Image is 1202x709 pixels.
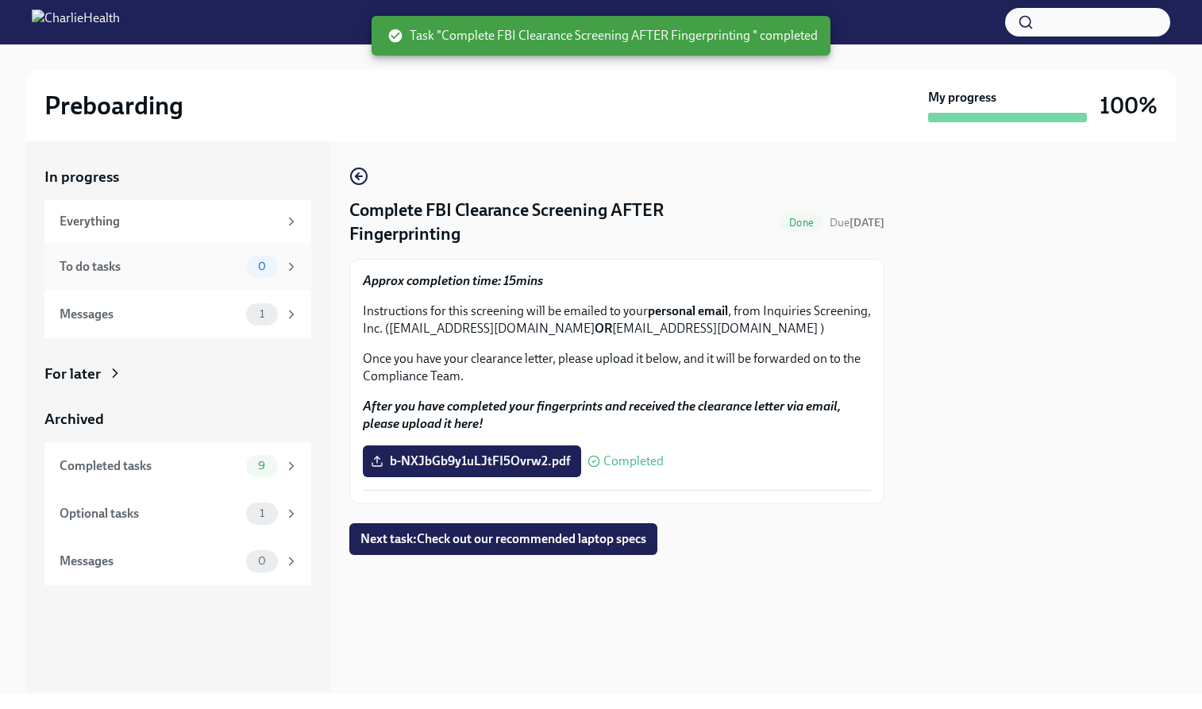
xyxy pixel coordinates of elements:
a: Archived [44,409,311,430]
strong: Approx completion time: 15mins [363,273,543,288]
span: Due [830,216,884,229]
p: Once you have your clearance letter, please upload it below, and it will be forwarded on to the C... [363,350,871,385]
a: In progress [44,167,311,187]
span: 1 [250,507,274,519]
span: Completed [603,455,664,468]
span: 0 [248,555,275,567]
div: Optional tasks [60,505,240,522]
a: Optional tasks1 [44,490,311,538]
a: Messages1 [44,291,311,338]
span: Next task : Check out our recommended laptop specs [360,531,646,547]
a: Completed tasks9 [44,442,311,490]
a: For later [44,364,311,384]
strong: personal email [648,303,728,318]
strong: After you have completed your fingerprints and received the clearance letter via email, please up... [363,399,841,431]
strong: [DATE] [849,216,884,229]
div: To do tasks [60,258,240,276]
span: b-NXJbGb9y1uLJtFI5Ovrw2.pdf [374,453,570,469]
strong: My progress [928,89,996,106]
span: Task "Complete FBI Clearance Screening AFTER Fingerprinting " completed [387,27,818,44]
div: For later [44,364,101,384]
h4: Complete FBI Clearance Screening AFTER Fingerprinting [349,198,773,246]
button: Next task:Check out our recommended laptop specs [349,523,657,555]
label: b-NXJbGb9y1uLJtFI5Ovrw2.pdf [363,445,581,477]
span: Done [780,217,823,229]
h3: 100% [1100,91,1158,120]
strong: OR [595,321,612,336]
img: CharlieHealth [32,10,120,35]
p: Instructions for this screening will be emailed to your , from Inquiries Screening, Inc. ([EMAIL_... [363,302,871,337]
span: 1 [250,308,274,320]
div: Messages [60,553,240,570]
h2: Preboarding [44,90,183,121]
div: Completed tasks [60,457,240,475]
span: 9 [248,460,275,472]
a: To do tasks0 [44,243,311,291]
div: Messages [60,306,240,323]
span: 0 [248,260,275,272]
a: Messages0 [44,538,311,585]
div: Everything [60,213,278,230]
a: Everything [44,200,311,243]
